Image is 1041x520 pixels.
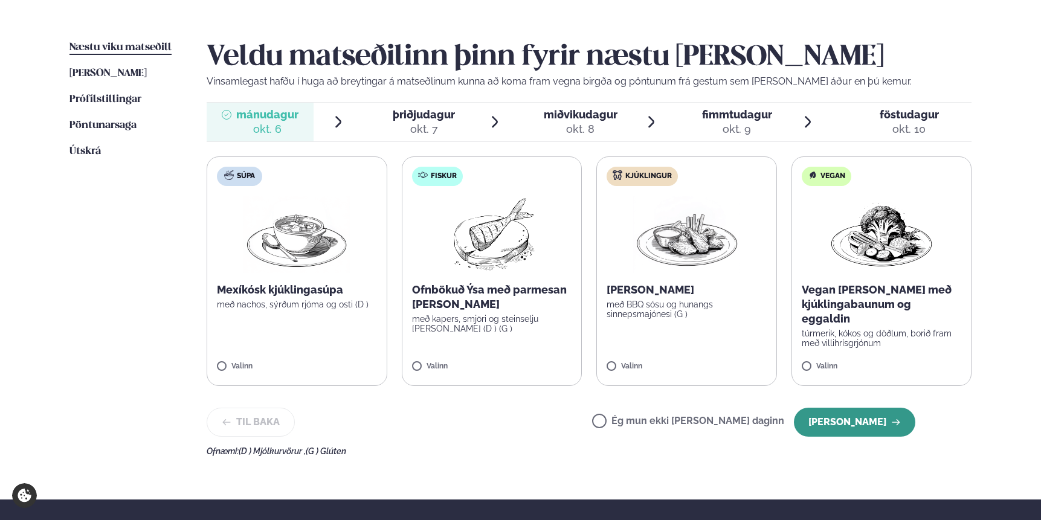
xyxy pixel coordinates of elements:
span: mánudagur [236,108,298,121]
span: (G ) Glúten [306,446,346,456]
img: chicken.svg [613,170,622,180]
span: Kjúklingur [625,172,672,181]
span: Vegan [820,172,845,181]
span: miðvikudagur [544,108,617,121]
p: Vinsamlegast hafðu í huga að breytingar á matseðlinum kunna að koma fram vegna birgða og pöntunum... [207,74,972,89]
a: Cookie settings [12,483,37,508]
span: [PERSON_NAME] [69,68,147,79]
img: Vegan.png [828,196,935,273]
span: (D ) Mjólkurvörur , [239,446,306,456]
a: Prófílstillingar [69,92,141,107]
button: Til baka [207,408,295,437]
span: föstudagur [880,108,939,121]
span: Súpa [237,172,255,181]
h2: Veldu matseðilinn þinn fyrir næstu [PERSON_NAME] [207,40,972,74]
img: soup.svg [224,170,234,180]
span: Fiskur [431,172,457,181]
p: Mexíkósk kjúklingasúpa [217,283,377,297]
div: okt. 7 [393,122,455,136]
img: fish.svg [418,170,428,180]
span: Pöntunarsaga [69,120,137,130]
p: Ofnbökuð Ýsa með parmesan [PERSON_NAME] [412,283,572,312]
img: Vegan.svg [808,170,817,180]
span: Prófílstillingar [69,94,141,104]
img: Fish.png [438,196,545,273]
a: Pöntunarsaga [69,118,137,133]
span: þriðjudagur [393,108,455,121]
div: okt. 10 [880,122,939,136]
a: [PERSON_NAME] [69,66,147,81]
p: með kapers, smjöri og steinselju [PERSON_NAME] (D ) (G ) [412,314,572,333]
div: okt. 8 [544,122,617,136]
p: með BBQ sósu og hunangs sinnepsmajónesi (G ) [607,300,767,319]
p: [PERSON_NAME] [607,283,767,297]
a: Útskrá [69,144,101,159]
div: okt. 9 [702,122,772,136]
div: okt. 6 [236,122,298,136]
img: Chicken-wings-legs.png [633,196,740,273]
div: Ofnæmi: [207,446,972,456]
img: Soup.png [243,196,350,273]
p: Vegan [PERSON_NAME] með kjúklingabaunum og eggaldin [802,283,962,326]
p: túrmerik, kókos og döðlum, borið fram með villihrísgrjónum [802,329,962,348]
span: Næstu viku matseðill [69,42,172,53]
a: Næstu viku matseðill [69,40,172,55]
p: með nachos, sýrðum rjóma og osti (D ) [217,300,377,309]
span: Útskrá [69,146,101,156]
span: fimmtudagur [702,108,772,121]
button: [PERSON_NAME] [794,408,915,437]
